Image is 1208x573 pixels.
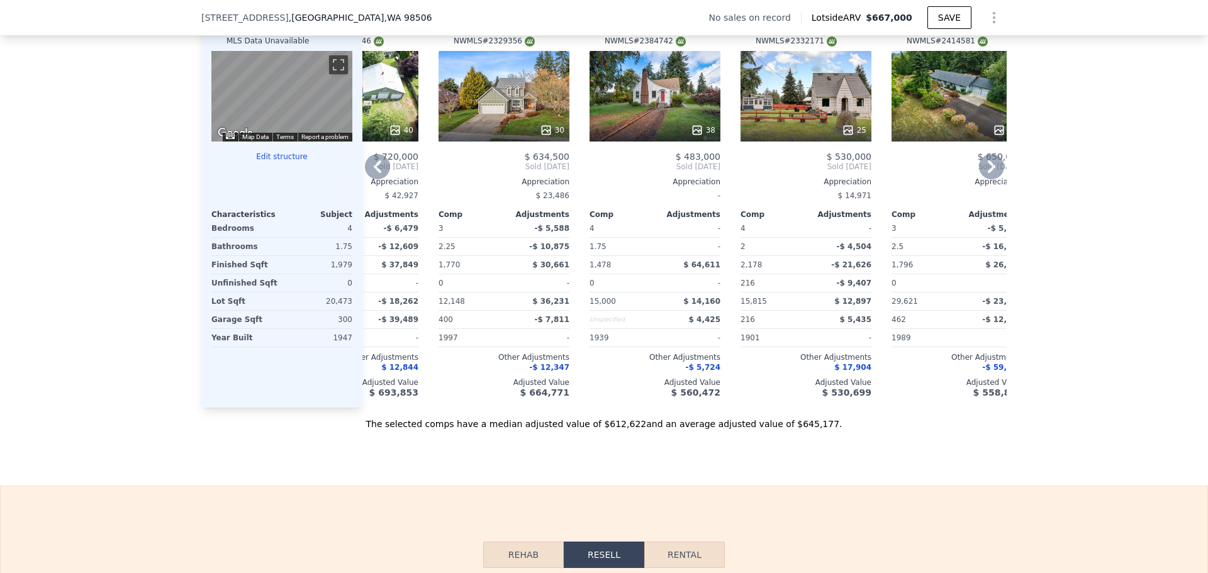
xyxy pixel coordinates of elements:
span: $ 14,971 [838,191,871,200]
div: 1.75 [590,238,652,255]
span: $ 17,904 [834,363,871,372]
div: Appreciation [741,177,871,187]
span: $ 530,000 [827,152,871,162]
span: $ 720,000 [374,152,418,162]
span: $ 42,927 [385,191,418,200]
div: 2.5 [892,238,954,255]
span: -$ 39,489 [378,315,418,324]
span: , WA 98506 [384,13,432,23]
span: -$ 12,609 [378,242,418,251]
div: Unspecified [590,311,652,328]
span: 0 [439,279,444,287]
div: - [959,329,1022,347]
span: $ 634,500 [525,152,569,162]
span: 0 [892,279,897,287]
span: 462 [892,315,906,324]
div: Comp [439,209,504,220]
div: NWMLS # 2329356 [454,36,535,47]
span: $ 664,771 [520,387,569,398]
div: Adjusted Value [892,377,1022,387]
div: Comp [590,209,655,220]
span: 4 [741,224,746,233]
div: Adjustments [806,209,871,220]
span: $ 26,137 [985,260,1022,269]
div: 38 [691,124,715,136]
div: 40 [389,124,413,136]
span: 216 [741,279,755,287]
div: Appreciation [590,177,720,187]
span: 29,621 [892,297,918,306]
button: Rehab [483,542,564,568]
div: 1947 [284,329,352,347]
span: 1,770 [439,260,460,269]
button: SAVE [927,6,971,29]
img: Google [215,125,256,142]
div: Subject [282,209,352,220]
span: -$ 12,501 [982,315,1022,324]
span: -$ 5,520 [988,224,1022,233]
span: 2,178 [741,260,762,269]
div: Other Adjustments [741,352,871,362]
div: - [355,274,418,292]
span: $ 36,231 [532,297,569,306]
span: Lotside ARV [812,11,866,24]
span: $ 5,435 [840,315,871,324]
div: - [808,329,871,347]
span: -$ 59,776 [982,363,1022,372]
div: Adjusted Value [741,377,871,387]
span: [STREET_ADDRESS] [201,11,289,24]
div: 1939 [590,329,652,347]
span: Sold [DATE] [439,162,569,172]
div: Appreciation [892,177,1022,187]
span: , [GEOGRAPHIC_DATA] [289,11,432,24]
img: NWMLS Logo [978,36,988,47]
span: $ 30,661 [532,260,569,269]
span: 216 [741,315,755,324]
span: -$ 18,262 [378,297,418,306]
span: $ 12,897 [834,297,871,306]
button: Rental [644,542,725,568]
div: 1901 [741,329,803,347]
div: No sales on record [709,11,801,24]
div: - [892,187,1022,204]
span: -$ 12,347 [529,363,569,372]
a: Terms (opens in new tab) [276,133,294,140]
div: 2 [741,238,803,255]
div: 25 [842,124,866,136]
div: 37 [993,124,1017,136]
div: Comp [741,209,806,220]
div: - [657,329,720,347]
div: Other Adjustments [439,352,569,362]
span: $667,000 [866,13,912,23]
div: - [506,274,569,292]
div: Comp [892,209,957,220]
div: - [657,220,720,237]
span: 15,815 [741,297,767,306]
span: -$ 4,504 [837,242,871,251]
span: $ 483,000 [676,152,720,162]
div: Adjustments [504,209,569,220]
div: Map [211,51,352,142]
span: $ 4,425 [689,315,720,324]
div: 2.25 [439,238,501,255]
div: 300 [284,311,352,328]
span: $ 12,844 [381,363,418,372]
span: -$ 5,588 [535,224,569,233]
div: The selected comps have a median adjusted value of $612,622 and an average adjusted value of $645... [201,408,1007,430]
div: Other Adjustments [892,352,1022,362]
span: -$ 23,337 [982,297,1022,306]
div: 1,979 [284,256,352,274]
span: Sold [DATE] [741,162,871,172]
div: Finished Sqft [211,256,279,274]
span: 3 [439,224,444,233]
span: Sold [DATE] [892,162,1022,172]
button: Map Data [242,133,269,142]
span: $ 23,486 [536,191,569,200]
span: $ 650,000 [978,152,1022,162]
span: 1,796 [892,260,913,269]
span: 3 [892,224,897,233]
span: 400 [439,315,453,324]
div: Appreciation [439,177,569,187]
div: 30 [540,124,564,136]
div: - [959,274,1022,292]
